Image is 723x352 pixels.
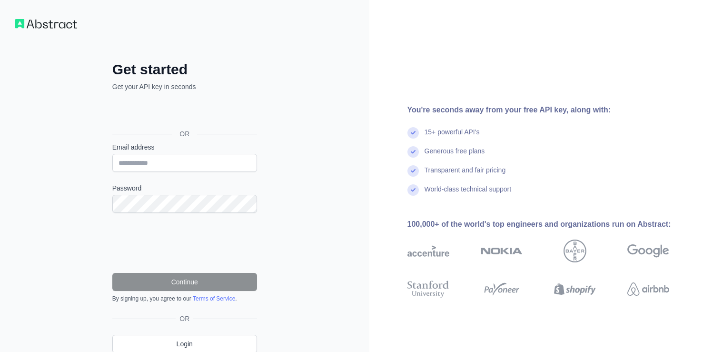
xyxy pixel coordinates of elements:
img: check mark [407,127,419,139]
div: Fazer login com o Google. Abre em uma nova guia [112,102,255,123]
div: Transparent and fair pricing [425,165,506,184]
img: stanford university [407,279,449,300]
img: accenture [407,240,449,262]
img: shopify [554,279,596,300]
img: check mark [407,146,419,158]
div: World-class technical support [425,184,512,203]
img: bayer [564,240,586,262]
iframe: Botão "Fazer login com o Google" [108,102,260,123]
div: By signing up, you agree to our . [112,295,257,302]
h2: Get started [112,61,257,78]
span: OR [176,314,193,323]
img: check mark [407,165,419,177]
p: Get your API key in seconds [112,82,257,91]
img: airbnb [627,279,669,300]
div: Generous free plans [425,146,485,165]
button: Continue [112,273,257,291]
img: Workflow [15,19,77,29]
a: Terms of Service [193,295,235,302]
label: Password [112,183,257,193]
img: check mark [407,184,419,196]
span: OR [172,129,197,139]
iframe: reCAPTCHA [112,224,257,261]
div: 15+ powerful API's [425,127,480,146]
div: You're seconds away from your free API key, along with: [407,104,700,116]
img: google [627,240,669,262]
img: nokia [481,240,523,262]
label: Email address [112,142,257,152]
img: payoneer [481,279,523,300]
div: 100,000+ of the world's top engineers and organizations run on Abstract: [407,219,700,230]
